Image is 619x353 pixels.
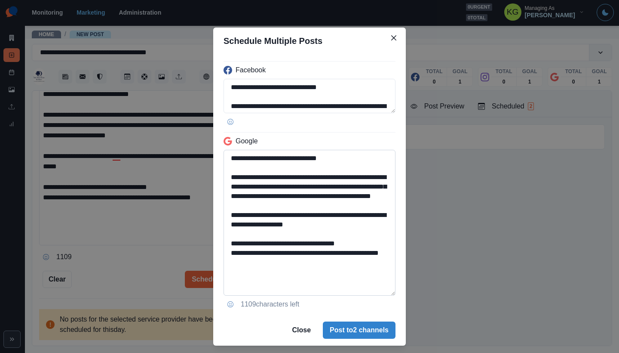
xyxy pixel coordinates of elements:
button: Close [285,322,318,339]
button: Close [387,31,401,45]
header: Schedule Multiple Posts [213,28,406,54]
button: Post to2 channels [323,322,395,339]
p: Google [236,136,258,146]
p: 1109 characters left [241,299,299,310]
p: Facebook [236,65,266,75]
button: Opens Emoji Picker [224,115,237,129]
button: Opens Emoji Picker [224,297,237,311]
